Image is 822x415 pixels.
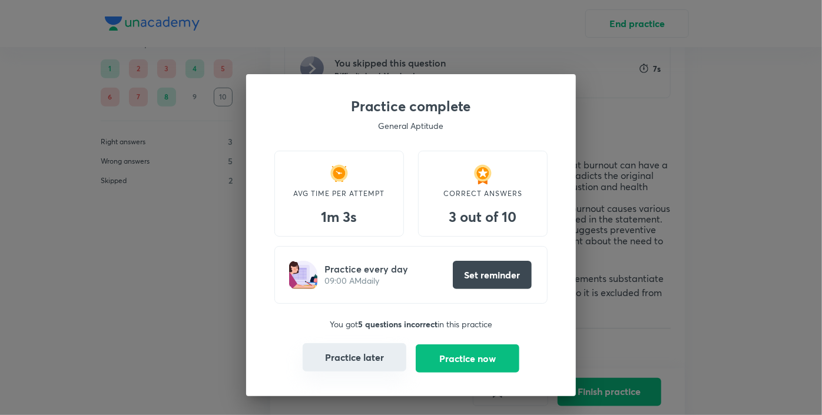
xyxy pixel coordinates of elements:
[287,188,392,199] p: AVG TIME PER ATTEMPT
[324,263,408,275] h5: Practice every day
[358,318,437,330] strong: 5 questions incorrect
[274,119,548,132] p: General Aptitude
[303,343,406,371] button: Practice later
[430,208,535,225] h3: 3 out of 10
[274,98,548,115] h3: Practice complete
[289,261,317,289] img: girl-writing
[327,163,351,187] img: time taken
[416,344,519,373] button: Practice now
[430,188,535,199] p: CORRECT ANSWERS
[274,318,548,330] p: You got in this practice
[324,275,408,287] p: 09:00 AM daily
[287,208,392,225] h3: 1m 3s
[453,261,532,289] button: Set reminder
[471,163,495,187] img: medal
